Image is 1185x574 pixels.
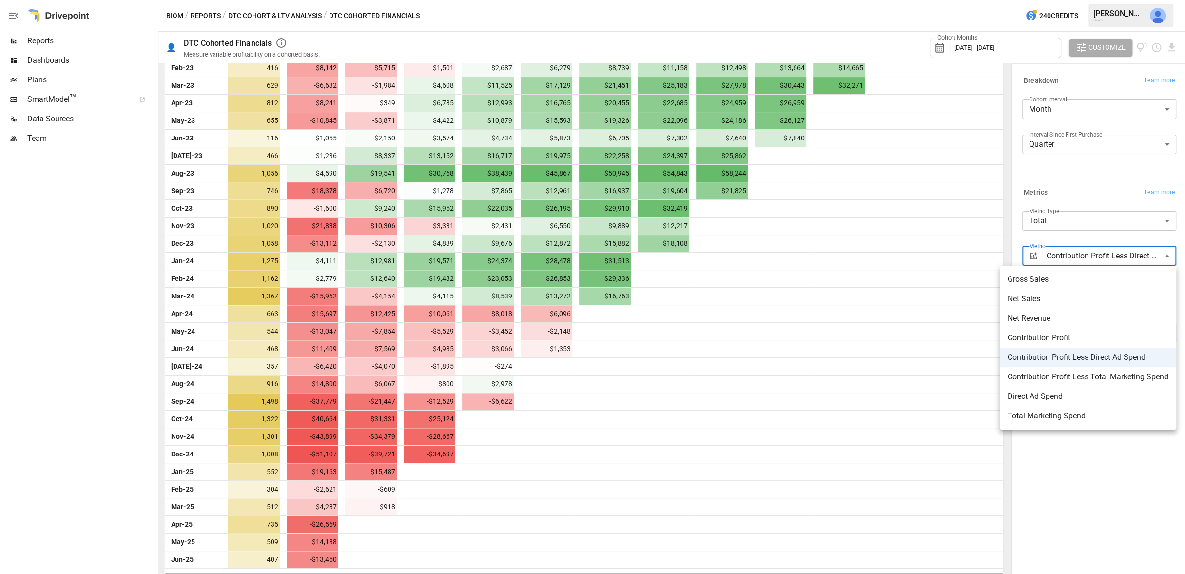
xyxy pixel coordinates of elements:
span: Contribution Profit Less Total Marketing Spend [1008,371,1168,383]
span: Contribution Profit [1008,332,1168,344]
span: Net Revenue [1008,313,1168,324]
span: Contribution Profit Less Direct Ad Spend [1008,352,1168,363]
span: Direct Ad Spend [1008,391,1168,402]
span: Total Marketing Spend [1008,410,1168,422]
span: Net Sales [1008,293,1168,305]
span: Gross Sales [1008,274,1168,285]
